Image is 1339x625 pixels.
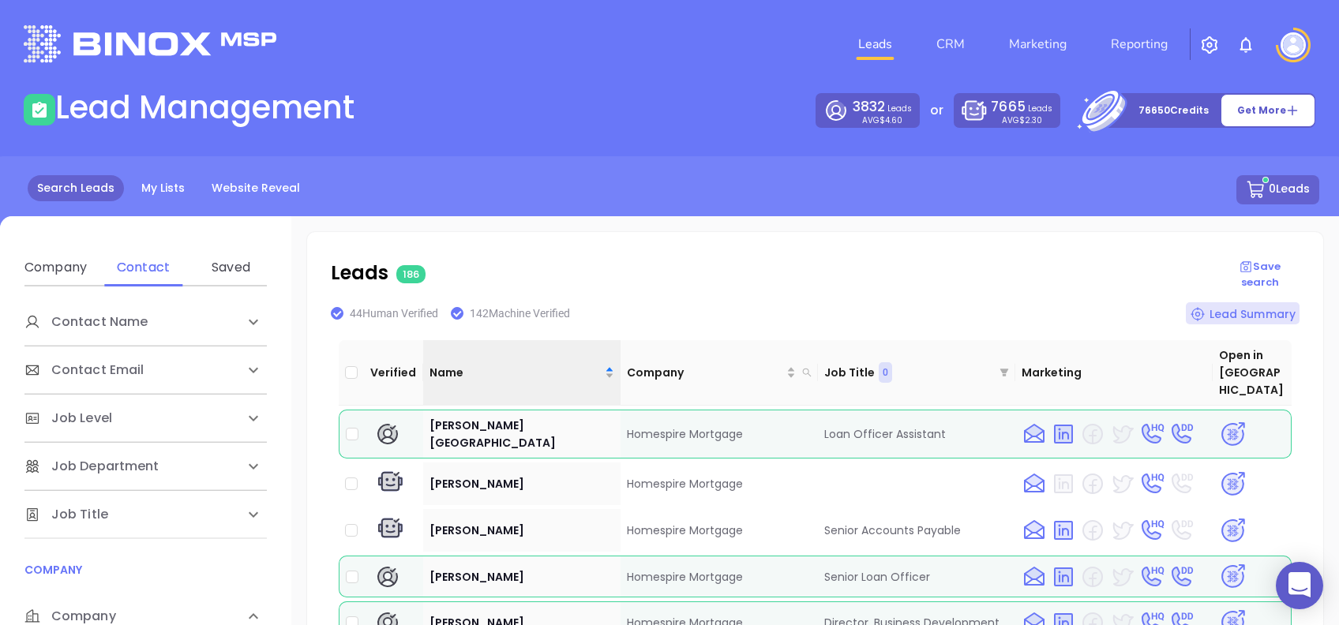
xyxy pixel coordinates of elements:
[364,340,423,406] th: Verified
[818,556,1015,597] td: Senior Loan Officer
[350,307,438,320] span: 44 Human Verified
[1109,518,1135,543] img: twitter yes
[1138,471,1165,496] img: phone HQ yes
[621,462,818,505] td: Homespire Mortgage
[991,97,1025,116] span: 7665
[853,97,885,116] span: 3832
[862,117,902,124] p: AVG
[1186,302,1300,324] div: Lead Summary
[627,364,783,381] span: Company
[429,522,524,538] span: [PERSON_NAME]
[1003,28,1073,60] a: Marketing
[429,417,556,451] span: [PERSON_NAME][GEOGRAPHIC_DATA]
[1236,36,1255,54] img: iconNotification
[28,175,124,201] a: Search Leads
[470,307,570,320] span: 142 Machine Verified
[375,469,406,499] img: machine verify
[1051,471,1076,496] img: linkedin no
[24,561,267,578] p: COMPANY
[1213,340,1292,406] th: Open in [GEOGRAPHIC_DATA]
[1051,564,1076,589] img: linkedin yes
[423,340,621,406] th: Name
[824,364,875,381] p: Job Title
[429,364,602,381] span: Name
[1105,28,1174,60] a: Reporting
[1051,421,1076,447] img: linkedin yes
[930,101,943,120] p: or
[24,491,267,538] div: Job Title
[331,259,1220,287] p: Leads
[429,569,524,585] span: [PERSON_NAME]
[1000,368,1009,377] span: filter
[1080,564,1105,589] img: facebook no
[1138,103,1209,118] p: 76650 Credits
[991,97,1052,117] p: Leads
[375,515,406,545] img: machine verify
[1015,340,1213,406] th: Marketing
[1109,471,1135,496] img: twitter yes
[802,368,812,377] span: search
[24,443,267,490] div: Job Department
[1168,421,1194,447] img: phone DD yes
[1236,175,1319,204] button: 0Leads
[200,258,262,277] div: Saved
[24,457,159,476] span: Job Department
[853,97,912,117] p: Leads
[24,409,112,428] span: Job Level
[24,361,144,380] span: Contact Email
[1022,564,1047,589] img: email yes
[1168,518,1194,543] img: phone DD no
[1281,32,1306,58] img: user
[1022,518,1047,543] img: email yes
[1168,471,1194,496] img: phone DD no
[1220,259,1300,290] p: Save search
[880,114,902,126] span: $4.60
[55,88,354,126] h1: Lead Management
[24,312,148,331] span: Contact Name
[818,509,1015,552] td: Senior Accounts Payable
[24,25,276,62] img: logo
[1138,518,1165,543] img: phone HQ yes
[1168,564,1194,589] img: phone DD yes
[1219,563,1247,590] img: psa
[132,175,194,201] a: My Lists
[1022,471,1047,496] img: email yes
[1080,471,1105,496] img: facebook no
[621,340,818,406] th: Company
[818,410,1015,458] td: Loan Officer Assistant
[1221,94,1315,127] button: Get More
[1200,36,1219,54] img: iconSetting
[24,505,108,524] span: Job Title
[1219,517,1247,545] img: psa
[1109,564,1135,589] img: twitter yes
[852,28,898,60] a: Leads
[883,364,888,381] span: 0
[621,556,818,597] td: Homespire Mortgage
[1002,117,1042,124] p: AVG
[1219,421,1247,448] img: psa
[1219,470,1247,498] img: psa
[112,258,174,277] div: Contact
[396,265,426,283] span: 186
[1080,421,1105,447] img: facebook no
[1138,564,1165,589] img: phone HQ yes
[24,395,267,442] div: Job Level
[202,175,309,201] a: Website Reveal
[24,346,267,394] div: Contact Email
[1022,421,1047,447] img: email yes
[375,421,400,447] img: human verify
[996,359,1012,386] span: filter
[1080,518,1105,543] img: facebook no
[930,28,971,60] a: CRM
[621,509,818,552] td: Homespire Mortgage
[24,258,87,277] div: Company
[375,564,400,589] img: human verify
[24,298,267,346] div: Contact Name
[621,410,818,458] td: Homespire Mortgage
[799,361,815,384] span: search
[1138,421,1165,447] img: phone HQ yes
[1051,518,1076,543] img: linkedin yes
[1109,421,1135,447] img: twitter yes
[429,476,524,492] span: [PERSON_NAME]
[1019,114,1042,126] span: $2.30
